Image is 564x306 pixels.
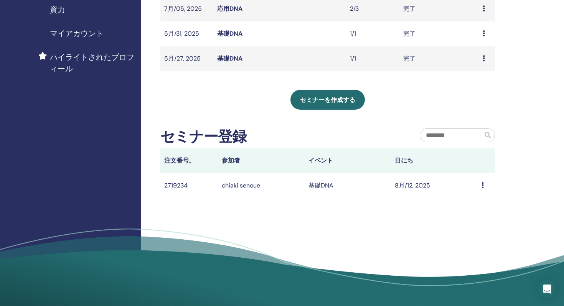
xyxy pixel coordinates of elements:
td: 1/1 [346,21,399,46]
td: 5月/27, 2025 [160,46,213,71]
span: マイアカウント [50,28,104,39]
td: 5月/31, 2025 [160,21,213,46]
td: 8月/12, 2025 [391,173,478,198]
th: イベント [305,148,391,173]
th: 参加者 [218,148,305,173]
td: 2719234 [160,173,218,198]
td: 完了 [399,46,479,71]
div: Open Intercom Messenger [538,280,556,298]
a: セミナーを作成する [290,90,365,110]
td: 1/1 [346,46,399,71]
th: 日にち [391,148,478,173]
td: 完了 [399,21,479,46]
a: 基礎DNA [217,30,242,38]
td: 基礎DNA [305,173,391,198]
a: 応用DNA [217,5,242,13]
span: 資力 [50,4,65,15]
a: 基礎DNA [217,54,242,63]
span: セミナーを作成する [300,96,355,104]
span: ハイライトされたプロフィール [50,51,135,74]
h2: セミナー登録 [160,128,247,146]
td: chiaki senoue [218,173,305,198]
th: 注文番号。 [160,148,218,173]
